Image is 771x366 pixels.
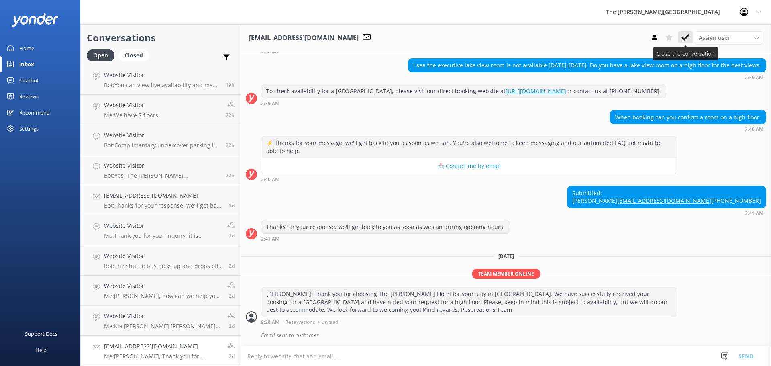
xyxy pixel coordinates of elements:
[699,33,730,42] span: Assign user
[81,306,241,336] a: Website VisitorMe:Kia [PERSON_NAME] [PERSON_NAME], Thank you for your message. In order to book w...
[104,232,221,239] p: Me: Thank you for your inquiry, it is depending on the ages of kids. If a kid is [DEMOGRAPHIC_DAT...
[226,82,235,88] span: 10:45pm 16-Aug-2025 (UTC +12:00) Pacific/Auckland
[226,142,235,149] span: 07:31pm 16-Aug-2025 (UTC +12:00) Pacific/Auckland
[81,65,241,95] a: Website VisitorBot:You can view live availability and make your reservation online at [URL][DOMAI...
[81,276,241,306] a: Website VisitorMe:[PERSON_NAME], how can we help you [DATE]? If you would like to contact recepti...
[246,329,766,342] div: 2025-08-14T21:32:22.765
[229,232,235,239] span: 09:39am 16-Aug-2025 (UTC +12:00) Pacific/Auckland
[19,121,39,137] div: Settings
[261,287,677,317] div: [PERSON_NAME], Thank you for choosing The [PERSON_NAME] Hotel for your stay in [GEOGRAPHIC_DATA]....
[87,51,118,59] a: Open
[104,282,221,290] h4: Website Visitor
[745,127,763,132] strong: 2:40 AM
[261,49,279,54] strong: 2:38 AM
[229,353,235,360] span: 09:28am 15-Aug-2025 (UTC +12:00) Pacific/Auckland
[261,158,677,174] button: 📩 Contact me by email
[81,336,241,366] a: [EMAIL_ADDRESS][DOMAIN_NAME]Me:[PERSON_NAME], Thank you for choosing The [PERSON_NAME] Hotel for ...
[118,51,153,59] a: Closed
[229,292,235,299] span: 09:47am 15-Aug-2025 (UTC +12:00) Pacific/Auckland
[19,88,39,104] div: Reviews
[81,155,241,185] a: Website VisitorBot:Yes, The [PERSON_NAME][GEOGRAPHIC_DATA] offers complimentary undercover parkin...
[610,110,766,124] div: When booking can you confirm a room on a high floor.
[35,342,47,358] div: Help
[87,30,235,45] h2: Conversations
[81,215,241,245] a: Website VisitorMe:Thank you for your inquiry, it is depending on the ages of kids. If a kid is [D...
[261,237,279,241] strong: 2:41 AM
[567,210,766,216] div: 02:41am 14-Aug-2025 (UTC +12:00) Pacific/Auckland
[104,172,220,179] p: Bot: Yes, The [PERSON_NAME][GEOGRAPHIC_DATA] offers complimentary undercover parking for guests.
[104,251,223,260] h4: Website Visitor
[19,40,34,56] div: Home
[249,33,359,43] h3: [EMAIL_ADDRESS][DOMAIN_NAME]
[104,312,221,321] h4: Website Visitor
[12,13,58,27] img: yonder-white-logo.png
[19,104,50,121] div: Recommend
[695,31,763,44] div: Assign User
[285,320,315,325] span: Reservations
[261,136,677,157] div: ⚡ Thanks for your message, we'll get back to you as soon as we can. You're also welcome to keep m...
[229,202,235,209] span: 05:56pm 16-Aug-2025 (UTC +12:00) Pacific/Auckland
[118,49,149,61] div: Closed
[494,253,519,260] span: [DATE]
[226,112,235,119] span: 07:37pm 16-Aug-2025 (UTC +12:00) Pacific/Auckland
[261,100,666,106] div: 02:39am 14-Aug-2025 (UTC +12:00) Pacific/Auckland
[104,101,158,110] h4: Website Visitor
[567,186,766,208] div: Submitted: [PERSON_NAME] [PHONE_NUMBER]
[745,211,763,216] strong: 2:41 AM
[261,176,677,182] div: 02:40am 14-Aug-2025 (UTC +12:00) Pacific/Auckland
[261,236,510,241] div: 02:41am 14-Aug-2025 (UTC +12:00) Pacific/Auckland
[104,353,221,360] p: Me: [PERSON_NAME], Thank you for choosing The [PERSON_NAME] Hotel for your stay in [GEOGRAPHIC_DA...
[261,319,677,325] div: 09:28am 15-Aug-2025 (UTC +12:00) Pacific/Auckland
[104,131,220,140] h4: Website Visitor
[261,101,279,106] strong: 2:39 AM
[261,320,279,325] strong: 9:28 AM
[104,292,221,300] p: Me: [PERSON_NAME], how can we help you [DATE]? If you would like to contact reception, feel free ...
[261,329,766,342] div: Email sent to customer
[408,74,766,80] div: 02:39am 14-Aug-2025 (UTC +12:00) Pacific/Auckland
[81,125,241,155] a: Website VisitorBot:Complimentary undercover parking is available for guests at The [PERSON_NAME][...
[104,82,220,89] p: Bot: You can view live availability and make your reservation online at [URL][DOMAIN_NAME].
[229,323,235,329] span: 09:41am 15-Aug-2025 (UTC +12:00) Pacific/Auckland
[408,59,766,72] div: I see the executive lake view room is not available [DATE]-[DATE]. Do you have a lake view room o...
[104,342,221,351] h4: [EMAIL_ADDRESS][DOMAIN_NAME]
[261,84,666,98] div: To check availability for a [GEOGRAPHIC_DATA], please visit our direct booking website at or cont...
[104,323,221,330] p: Me: Kia [PERSON_NAME] [PERSON_NAME], Thank you for your message. In order to book with a promo co...
[261,220,510,234] div: Thanks for your response, we'll get back to you as soon as we can during opening hours.
[745,75,763,80] strong: 2:39 AM
[104,142,220,149] p: Bot: Complimentary undercover parking is available for guests at The [PERSON_NAME][GEOGRAPHIC_DAT...
[87,49,114,61] div: Open
[25,326,57,342] div: Support Docs
[610,126,766,132] div: 02:40am 14-Aug-2025 (UTC +12:00) Pacific/Auckland
[318,320,338,325] span: • Unread
[104,71,220,80] h4: Website Visitor
[261,177,279,182] strong: 2:40 AM
[229,262,235,269] span: 03:35pm 15-Aug-2025 (UTC +12:00) Pacific/Auckland
[472,269,540,279] span: Team member online
[81,185,241,215] a: [EMAIL_ADDRESS][DOMAIN_NAME]Bot:Thanks for your response, we'll get back to you as soon as we can...
[104,191,223,200] h4: [EMAIL_ADDRESS][DOMAIN_NAME]
[226,172,235,179] span: 07:29pm 16-Aug-2025 (UTC +12:00) Pacific/Auckland
[81,95,241,125] a: Website VisitorMe:We have 7 floors22h
[104,202,223,209] p: Bot: Thanks for your response, we'll get back to you as soon as we can during opening hours.
[81,245,241,276] a: Website VisitorBot:The shuttle bus picks up and drops off outside the [PERSON_NAME][GEOGRAPHIC_DA...
[617,197,711,204] a: [EMAIL_ADDRESS][DOMAIN_NAME]
[104,262,223,270] p: Bot: The shuttle bus picks up and drops off outside the [PERSON_NAME][GEOGRAPHIC_DATA], [STREET_A...
[261,49,677,54] div: 02:38am 14-Aug-2025 (UTC +12:00) Pacific/Auckland
[19,72,39,88] div: Chatbot
[506,87,566,95] a: [URL][DOMAIN_NAME]
[19,56,34,72] div: Inbox
[104,112,158,119] p: Me: We have 7 floors
[104,161,220,170] h4: Website Visitor
[104,221,221,230] h4: Website Visitor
